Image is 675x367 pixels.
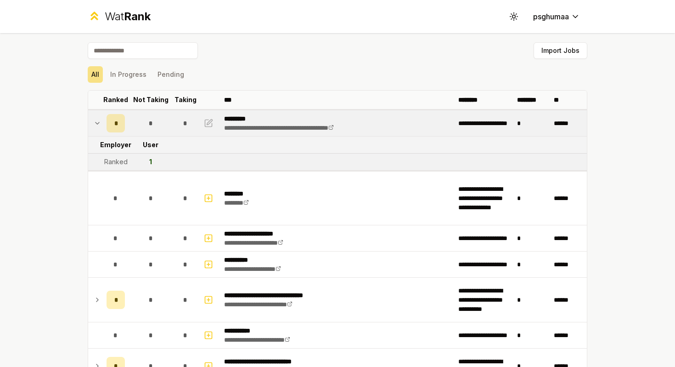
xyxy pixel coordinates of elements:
[533,11,569,22] span: psghumaa
[174,95,197,104] p: Taking
[88,9,151,24] a: WatRank
[103,95,128,104] p: Ranked
[534,42,587,59] button: Import Jobs
[526,8,587,25] button: psghumaa
[88,66,103,83] button: All
[124,10,151,23] span: Rank
[107,66,150,83] button: In Progress
[129,137,173,153] td: User
[104,157,128,166] div: Ranked
[154,66,188,83] button: Pending
[133,95,169,104] p: Not Taking
[105,9,151,24] div: Wat
[149,157,152,166] div: 1
[103,137,129,153] td: Employer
